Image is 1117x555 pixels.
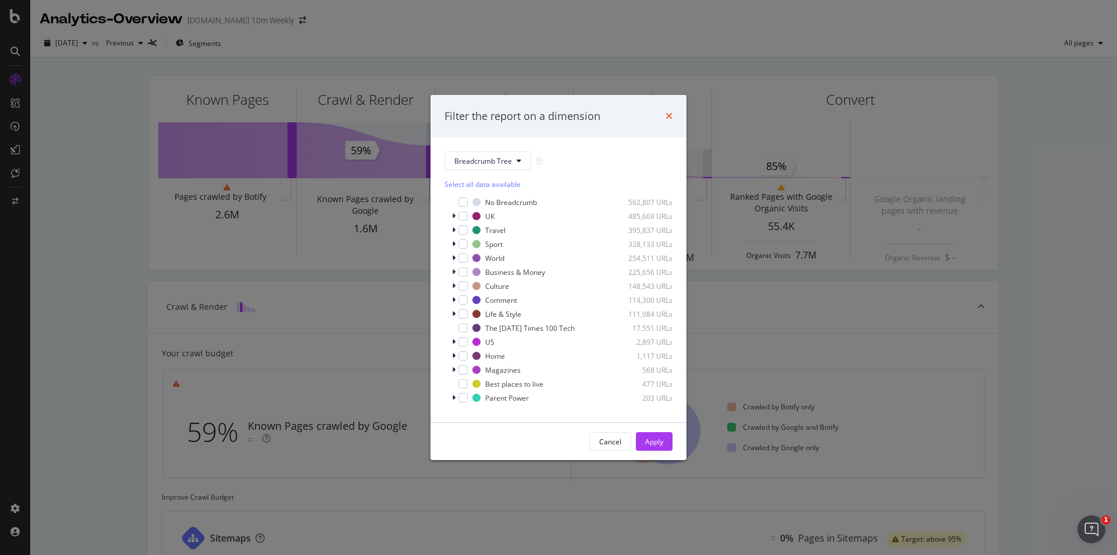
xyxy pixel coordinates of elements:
div: Sport [485,239,503,249]
div: 2,897 URLs [616,337,673,347]
div: 148,543 URLs [616,281,673,291]
div: Parent Power [485,393,529,403]
div: 562,807 URLs [616,197,673,207]
div: modal [431,95,686,461]
div: Cancel [599,437,621,447]
div: World [485,253,504,263]
div: No Breadcrumb [485,197,537,207]
div: Select all data available [444,179,673,189]
div: Best places to live [485,379,543,389]
div: 111,984 URLs [616,309,673,319]
div: Travel [485,225,506,235]
iframe: Intercom live chat [1077,515,1105,543]
div: 1,117 URLs [616,351,673,361]
div: 485,669 URLs [616,211,673,221]
div: 254,511 URLs [616,253,673,263]
div: Life & Style [485,309,521,319]
div: 203 URLs [616,393,673,403]
div: 225,656 URLs [616,267,673,277]
div: 328,133 URLs [616,239,673,249]
div: Home [485,351,505,361]
button: Breadcrumb Tree [444,151,531,170]
button: Apply [636,432,673,451]
div: US [485,337,495,347]
span: 1 [1101,515,1111,525]
span: Breadcrumb Tree [454,156,512,166]
div: 477 URLs [616,379,673,389]
div: 395,837 URLs [616,225,673,235]
div: Magazines [485,365,521,375]
div: The [DATE] Times 100 Tech [485,323,575,333]
div: 17,551 URLs [616,323,673,333]
div: times [666,109,673,124]
div: Business & Money [485,267,545,277]
div: Comment [485,295,517,305]
div: Filter the report on a dimension [444,109,600,124]
div: 114,300 URLs [616,295,673,305]
div: Culture [485,281,509,291]
button: Cancel [589,432,631,451]
div: Apply [645,437,663,447]
div: 568 URLs [616,365,673,375]
div: UK [485,211,495,221]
